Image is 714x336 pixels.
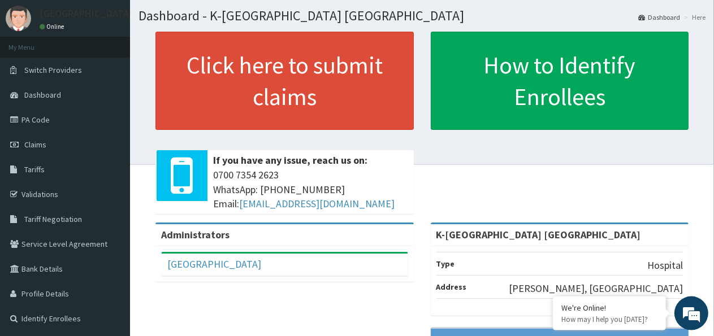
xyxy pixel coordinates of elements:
[24,65,82,75] span: Switch Providers
[436,228,641,241] strong: K-[GEOGRAPHIC_DATA] [GEOGRAPHIC_DATA]
[561,303,657,313] div: We're Online!
[213,168,408,211] span: 0700 7354 2623 WhatsApp: [PHONE_NUMBER] Email:
[509,281,683,296] p: [PERSON_NAME], [GEOGRAPHIC_DATA]
[213,154,367,167] b: If you have any issue, reach us on:
[239,197,395,210] a: [EMAIL_ADDRESS][DOMAIN_NAME]
[24,139,46,150] span: Claims
[681,12,706,22] li: Here
[167,258,261,270] a: [GEOGRAPHIC_DATA]
[139,8,706,23] h1: Dashboard - K-[GEOGRAPHIC_DATA] [GEOGRAPHIC_DATA]
[24,164,45,174] span: Tariffs
[431,32,689,130] a: How to Identify Enrollees
[436,282,467,292] b: Address
[24,90,61,100] span: Dashboard
[24,214,82,224] span: Tariff Negotiation
[647,258,683,273] p: Hospital
[161,228,230,241] b: Administrators
[561,315,657,324] p: How may I help you today?
[155,32,414,130] a: Click here to submit claims
[40,8,133,19] p: [GEOGRAPHIC_DATA]
[6,6,31,31] img: User Image
[638,12,680,22] a: Dashboard
[40,23,67,30] a: Online
[436,259,455,269] b: Type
